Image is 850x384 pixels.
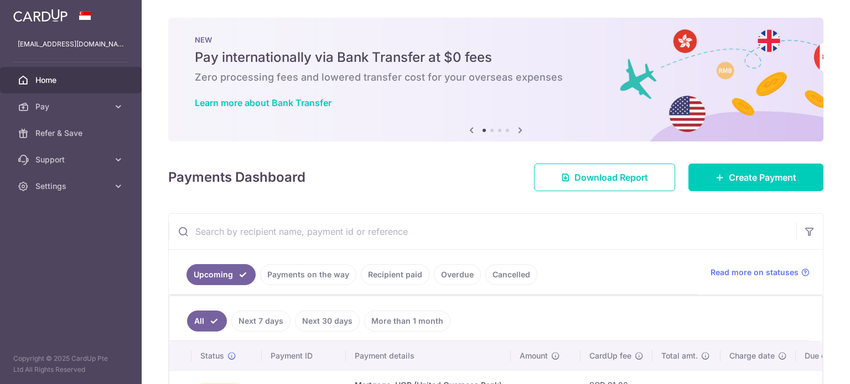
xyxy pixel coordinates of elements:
span: Read more on statuses [711,267,799,278]
input: Search by recipient name, payment id or reference [169,214,796,249]
h4: Payments Dashboard [168,167,305,187]
th: Payment details [346,341,511,370]
a: Download Report [534,164,675,191]
a: Payments on the way [260,264,356,285]
span: Refer & Save [35,128,108,139]
p: NEW [195,35,797,44]
span: Download Report [574,171,648,184]
span: Amount [520,350,548,361]
img: CardUp [13,9,68,22]
h5: Pay internationally via Bank Transfer at $0 fees [195,49,797,66]
span: Charge date [729,350,775,361]
span: Home [35,75,108,86]
p: [EMAIL_ADDRESS][DOMAIN_NAME] [18,39,124,50]
a: Overdue [434,264,481,285]
a: Read more on statuses [711,267,810,278]
h6: Zero processing fees and lowered transfer cost for your overseas expenses [195,71,797,84]
a: Cancelled [485,264,537,285]
a: Next 7 days [231,311,291,332]
span: Status [200,350,224,361]
a: Upcoming [186,264,256,285]
a: More than 1 month [364,311,450,332]
a: All [187,311,227,332]
span: Support [35,154,108,165]
a: Recipient paid [361,264,429,285]
a: Next 30 days [295,311,360,332]
span: Pay [35,101,108,112]
span: Settings [35,181,108,192]
span: CardUp fee [589,350,631,361]
a: Learn more about Bank Transfer [195,97,331,108]
img: Bank transfer banner [168,18,823,141]
span: Total amt. [661,350,698,361]
span: Due date [805,350,838,361]
th: Payment ID [262,341,346,370]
